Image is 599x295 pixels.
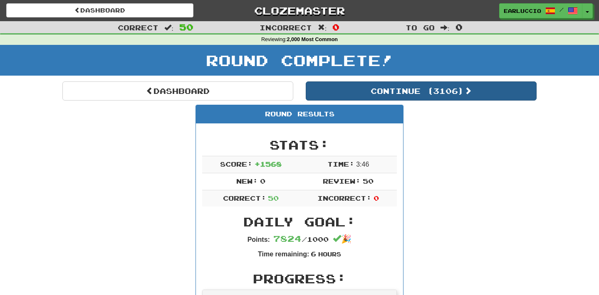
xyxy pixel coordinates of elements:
span: Incorrect [260,23,312,32]
a: Dashboard [62,81,293,101]
a: Dashboard [6,3,193,17]
span: 50 [268,194,279,202]
span: Earluccio [504,7,541,15]
span: 6 [311,250,316,258]
button: Continue (3106) [306,81,537,101]
span: New: [236,177,258,185]
span: 50 [179,22,193,32]
span: 7824 [273,234,302,243]
span: 🎉 [333,234,351,243]
span: Correct [118,23,158,32]
span: : [441,24,450,31]
span: / 1000 [273,235,329,243]
span: 0 [260,177,265,185]
span: Time: [327,160,354,168]
span: To go [406,23,435,32]
small: Hours [318,251,341,258]
span: Review: [323,177,361,185]
h2: Progress: [202,272,397,285]
span: 0 [455,22,463,32]
span: / [559,7,564,12]
h1: Round Complete! [3,52,596,69]
span: : [318,24,327,31]
h2: Stats: [202,138,397,152]
strong: Time remaining: [258,251,309,258]
h2: Daily Goal: [202,215,397,229]
div: Round Results [196,105,403,123]
span: 0 [332,22,339,32]
strong: 2,000 Most Common [287,37,338,42]
strong: Points: [248,236,270,243]
a: Clozemaster [206,3,393,18]
span: + 1568 [255,160,282,168]
span: : [164,24,173,31]
span: Score: [220,160,252,168]
a: Earluccio / [499,3,582,18]
span: 0 [374,194,379,202]
span: 3 : 46 [356,161,369,168]
span: 50 [363,177,374,185]
span: Correct: [223,194,266,202]
span: Incorrect: [317,194,371,202]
